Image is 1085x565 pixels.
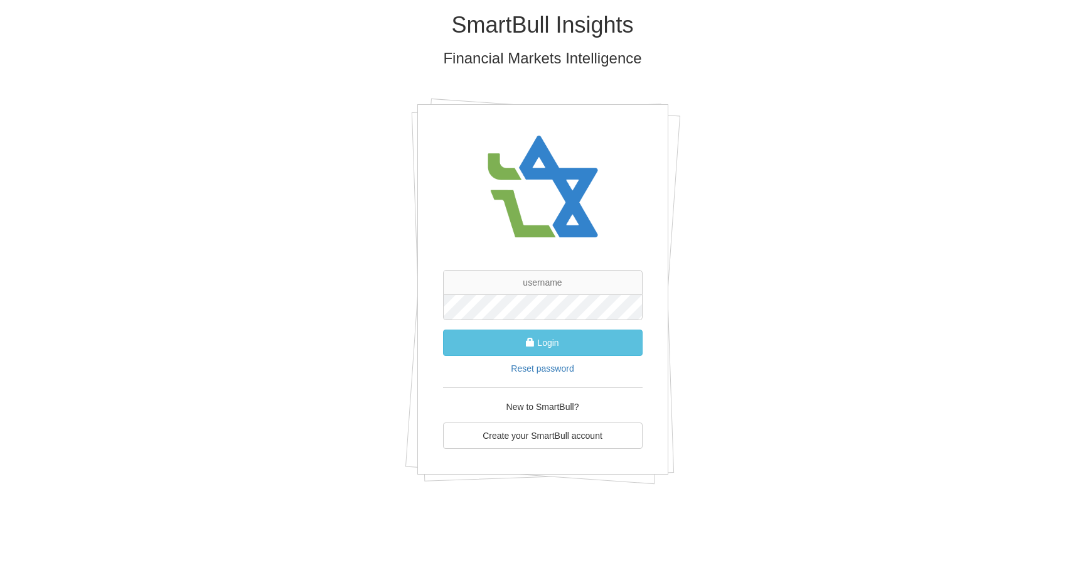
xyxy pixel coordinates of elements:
input: username [443,270,643,295]
h3: Financial Markets Intelligence [176,50,910,67]
h1: SmartBull Insights [176,13,910,38]
span: New to SmartBull? [506,402,579,412]
a: Reset password [511,363,574,374]
img: avatar [480,124,606,251]
a: Create your SmartBull account [443,422,643,449]
button: Login [443,330,643,356]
